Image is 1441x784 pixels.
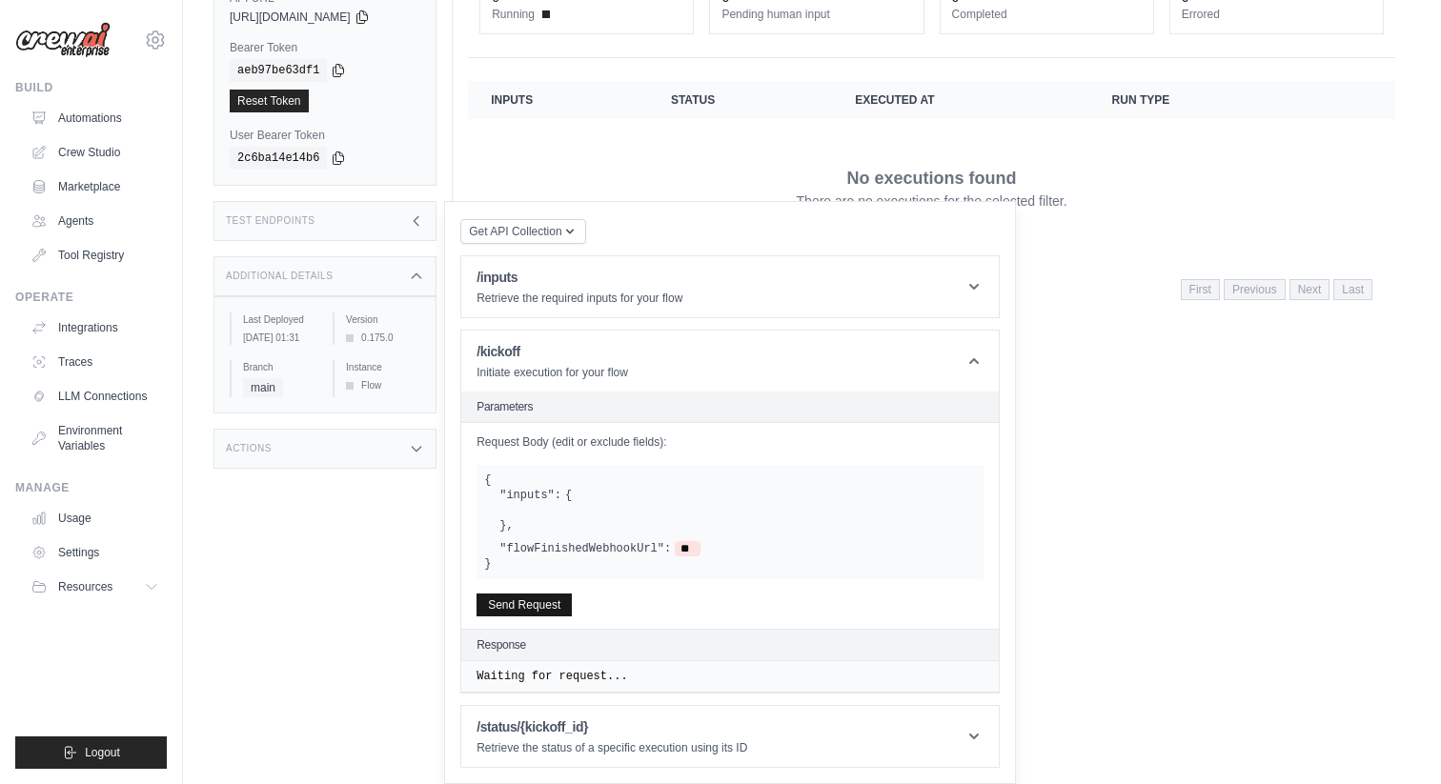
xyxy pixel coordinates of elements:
[23,347,167,377] a: Traces
[648,81,832,119] th: Status
[484,557,491,571] span: }
[565,488,572,503] span: {
[23,537,167,568] a: Settings
[230,147,327,170] code: 2c6ba14e14b6
[23,381,167,412] a: LLM Connections
[23,206,167,236] a: Agents
[477,434,984,450] label: Request Body (edit or exclude fields):
[477,669,984,684] pre: Waiting for request...
[346,312,420,327] label: Version
[797,191,1067,211] p: There are no executions for the selected filter.
[499,488,561,503] label: "inputs":
[23,572,167,602] button: Resources
[1181,279,1372,300] nav: Pagination
[469,224,561,239] span: Get API Collection
[15,480,167,495] div: Manage
[243,312,317,327] label: Last Deployed
[721,7,911,22] dt: Pending human input
[23,137,167,168] a: Crew Studio
[468,81,1395,312] section: Crew executions table
[346,378,420,392] div: Flow
[23,503,167,533] a: Usage
[832,81,1088,119] th: Executed at
[15,80,167,95] div: Build
[23,240,167,271] a: Tool Registry
[85,745,120,760] span: Logout
[484,473,491,487] span: {
[477,365,628,380] p: Initiate execution for your flow
[23,312,167,343] a: Integrations
[1333,279,1372,300] span: Last
[230,40,420,55] label: Bearer Token
[23,103,167,133] a: Automations
[847,165,1017,191] p: No executions found
[499,518,506,533] span: }
[1224,279,1286,300] span: Previous
[477,268,682,287] h1: /inputs
[230,10,351,25] span: [URL][DOMAIN_NAME]
[477,399,984,414] h2: Parameters
[506,518,513,533] span: ,
[346,331,420,345] div: 0.175.0
[1289,279,1330,300] span: Next
[477,593,572,616] button: Send Request
[230,128,420,143] label: User Bearer Token
[468,81,648,119] th: Inputs
[243,378,283,397] span: main
[15,290,167,305] div: Operate
[243,360,317,374] label: Branch
[23,171,167,202] a: Marketplace
[477,717,747,736] h1: /status/{kickoff_id}
[226,271,333,282] h3: Additional Details
[1181,279,1220,300] span: First
[226,443,272,454] h3: Actions
[23,415,167,461] a: Environment Variables
[1089,81,1302,119] th: Run Type
[230,59,327,82] code: aeb97be63df1
[499,541,671,556] label: "flowFinishedWebhookUrl":
[15,736,167,769] button: Logout
[226,215,315,227] h3: Test Endpoints
[15,22,111,58] img: Logo
[492,7,535,22] span: Running
[460,219,585,244] button: Get API Collection
[477,291,682,306] p: Retrieve the required inputs for your flow
[477,740,747,755] p: Retrieve the status of a specific execution using its ID
[243,332,299,343] time: August 29, 2025 at 01:31 IST
[58,579,112,594] span: Resources
[1182,7,1371,22] dt: Errored
[952,7,1142,22] dt: Completed
[477,637,526,653] h2: Response
[477,342,628,361] h1: /kickoff
[230,90,309,112] a: Reset Token
[346,360,420,374] label: Instance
